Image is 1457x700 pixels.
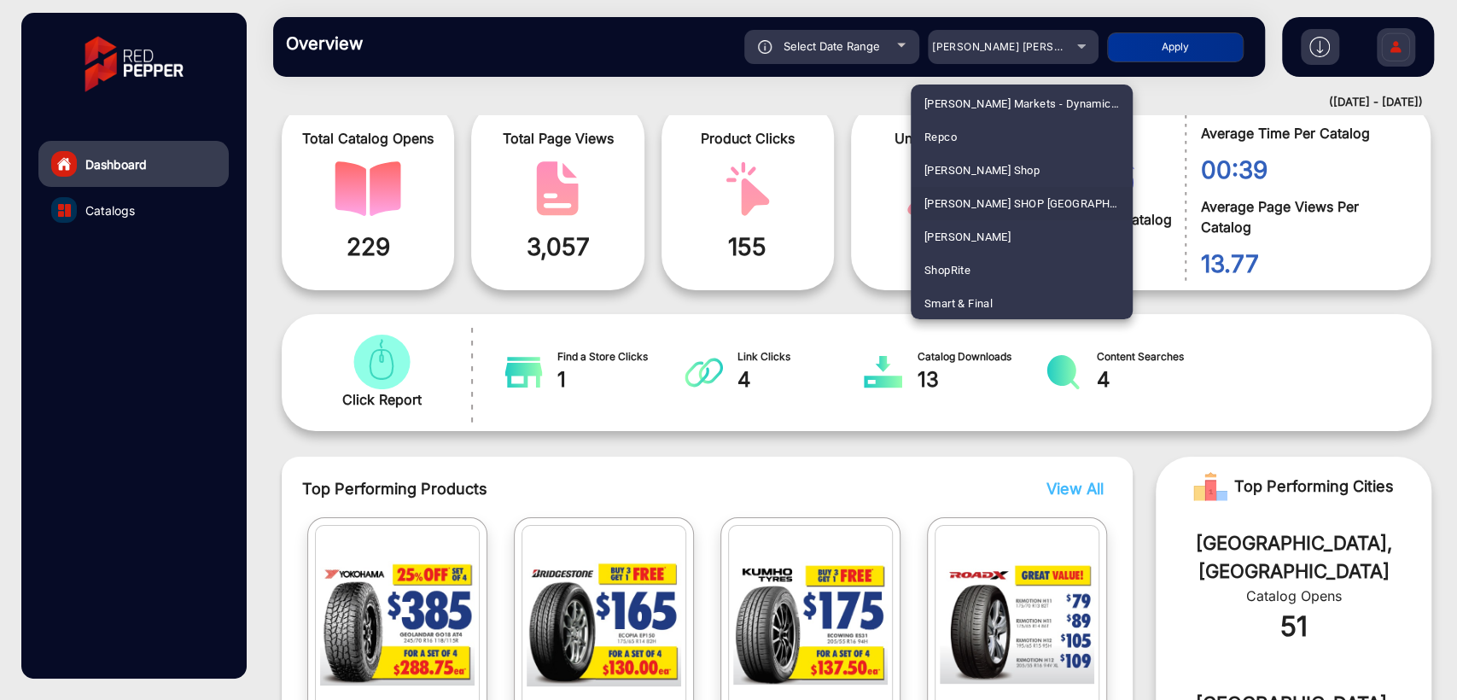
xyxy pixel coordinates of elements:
span: Smart & Final [924,287,993,320]
span: [PERSON_NAME] [924,220,1011,254]
span: [PERSON_NAME] Shop [924,154,1040,187]
span: [PERSON_NAME] Markets - Dynamic E-commerce Edition [924,87,1119,120]
span: [PERSON_NAME] SHOP [GEOGRAPHIC_DATA] [924,187,1119,220]
span: ShopRite [924,254,970,287]
span: Repco [924,120,957,154]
